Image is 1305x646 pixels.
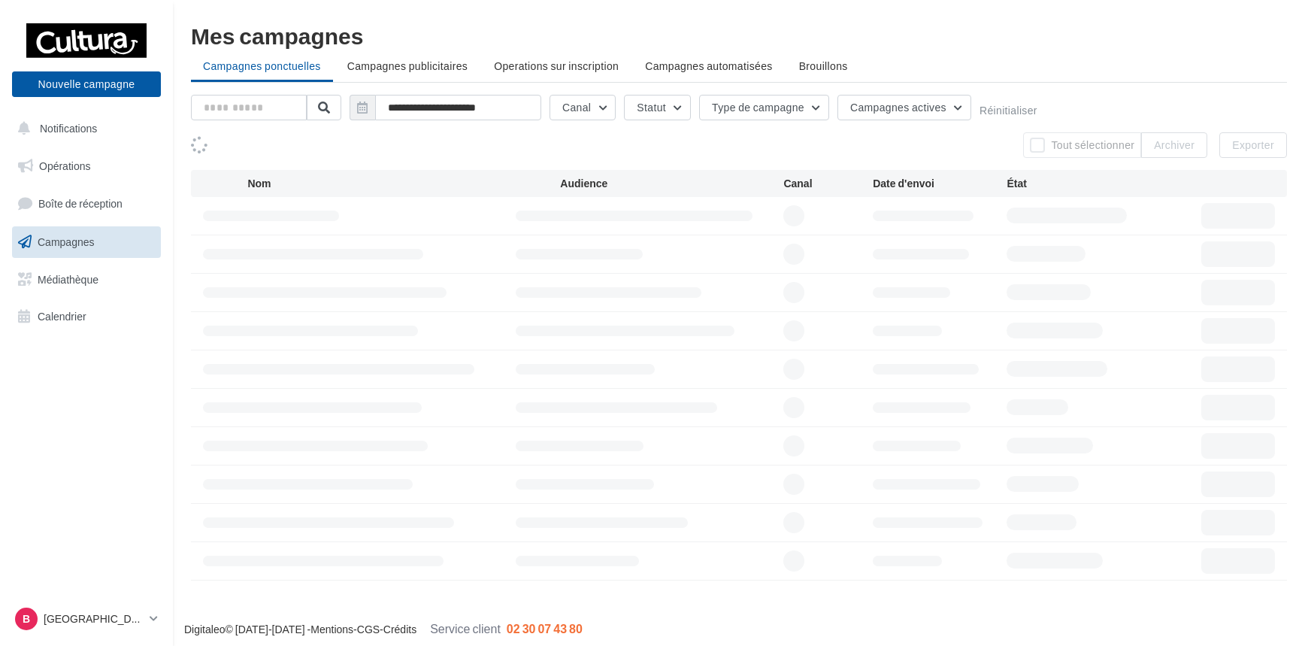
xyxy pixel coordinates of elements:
[1023,132,1141,158] button: Tout sélectionner
[624,95,691,120] button: Statut
[799,59,848,72] span: Brouillons
[494,59,619,72] span: Operations sur inscription
[507,621,583,635] span: 02 30 07 43 80
[850,101,946,114] span: Campagnes actives
[357,623,380,635] a: CGS
[9,226,164,258] a: Campagnes
[38,235,95,248] span: Campagnes
[38,197,123,210] span: Boîte de réception
[9,113,158,144] button: Notifications
[40,122,97,135] span: Notifications
[38,272,98,285] span: Médiathèque
[12,71,161,97] button: Nouvelle campagne
[783,176,873,191] div: Canal
[9,301,164,332] a: Calendrier
[837,95,971,120] button: Campagnes actives
[1141,132,1207,158] button: Archiver
[9,264,164,296] a: Médiathèque
[184,623,225,635] a: Digitaleo
[430,621,501,635] span: Service client
[560,176,783,191] div: Audience
[38,310,86,323] span: Calendrier
[247,176,560,191] div: Nom
[44,611,144,626] p: [GEOGRAPHIC_DATA]
[347,59,468,72] span: Campagnes publicitaires
[550,95,616,120] button: Canal
[184,623,583,635] span: © [DATE]-[DATE] - - -
[191,24,1287,47] div: Mes campagnes
[9,150,164,182] a: Opérations
[39,159,90,172] span: Opérations
[699,95,829,120] button: Type de campagne
[645,59,772,72] span: Campagnes automatisées
[1007,176,1140,191] div: État
[1219,132,1287,158] button: Exporter
[383,623,416,635] a: Crédits
[23,611,30,626] span: B
[873,176,1007,191] div: Date d'envoi
[310,623,353,635] a: Mentions
[9,187,164,220] a: Boîte de réception
[980,105,1037,117] button: Réinitialiser
[12,605,161,633] a: B [GEOGRAPHIC_DATA]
